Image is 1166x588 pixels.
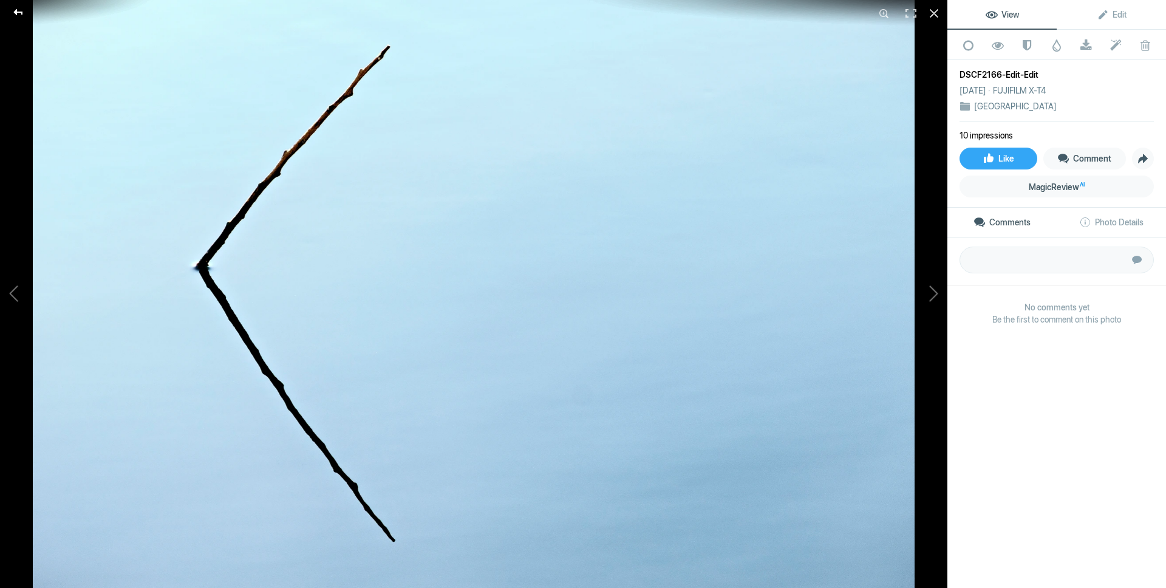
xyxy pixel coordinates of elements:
[960,301,1154,313] b: No comments yet
[1057,154,1111,163] span: Comment
[1132,148,1154,169] a: Share
[993,84,1046,97] div: FUJIFILM X-T4
[960,129,1013,142] li: 10 impressions
[947,208,1057,237] a: Comments
[1097,10,1127,19] span: Edit
[1057,208,1166,237] a: Photo Details
[1079,217,1144,227] span: Photo Details
[1123,247,1150,273] button: Submit
[973,217,1031,227] span: Comments
[960,69,1154,81] div: DSCF2166-Edit-Edit
[960,148,1037,169] a: Like
[960,313,1154,326] span: Be the first to comment on this photo
[1080,179,1085,191] sup: AI
[960,84,993,97] div: [DATE]
[960,176,1154,197] a: MagicReviewAI
[983,154,1014,163] span: Like
[974,101,1057,111] a: [GEOGRAPHIC_DATA]
[986,10,1019,19] span: View
[1043,148,1127,169] a: Comment
[1029,182,1085,192] span: MagicReview
[856,188,947,400] button: Next (arrow right)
